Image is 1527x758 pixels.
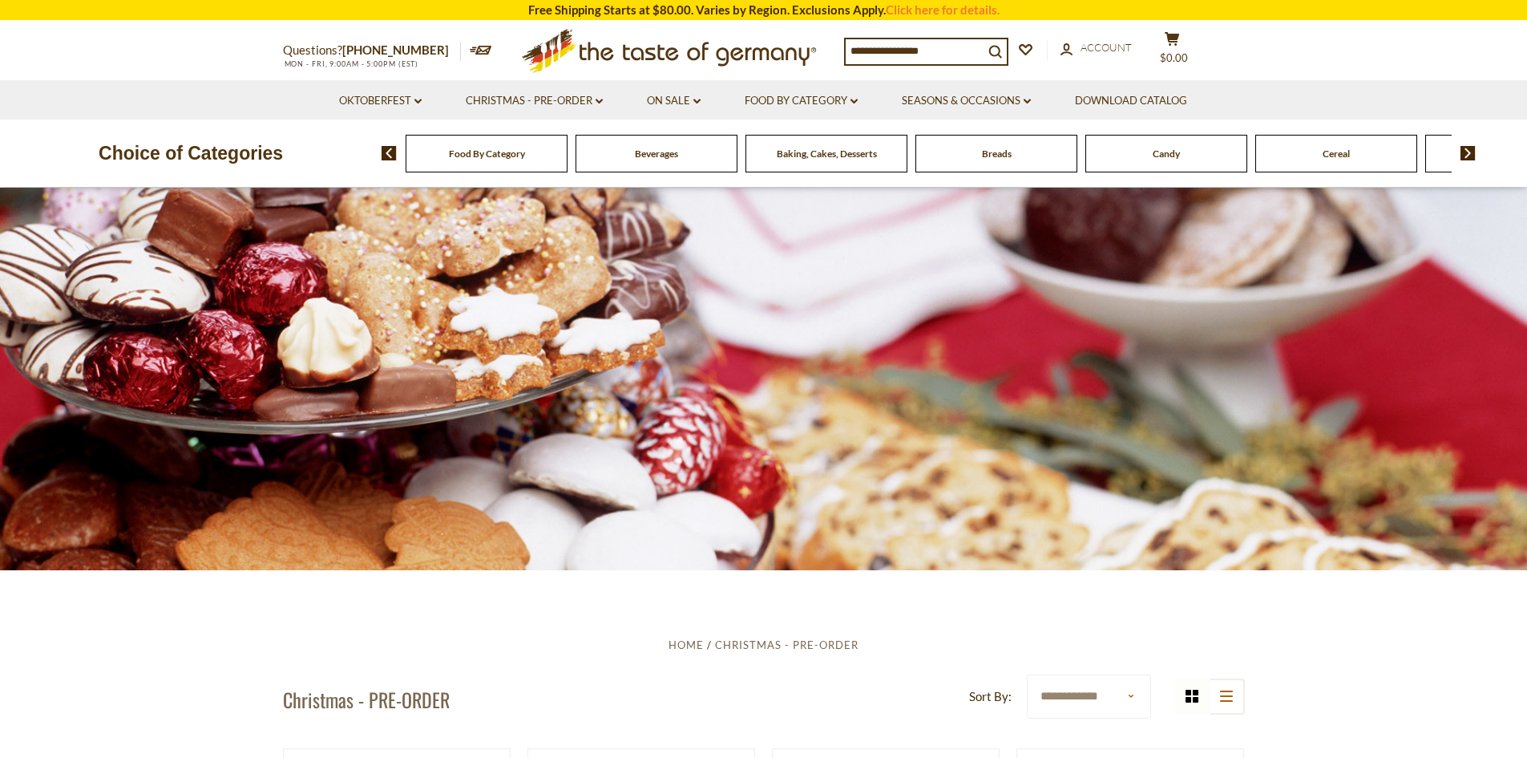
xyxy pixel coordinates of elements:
[669,638,704,651] a: Home
[449,148,525,160] a: Food By Category
[283,687,450,711] h1: Christmas - PRE-ORDER
[1160,51,1188,64] span: $0.00
[1460,146,1476,160] img: next arrow
[466,92,603,110] a: Christmas - PRE-ORDER
[886,2,1000,17] a: Click here for details.
[1081,41,1132,54] span: Account
[1153,148,1180,160] a: Candy
[969,687,1012,707] label: Sort By:
[1075,92,1187,110] a: Download Catalog
[1323,148,1350,160] a: Cereal
[342,43,449,57] a: [PHONE_NUMBER]
[283,40,461,61] p: Questions?
[777,148,877,160] a: Baking, Cakes, Desserts
[635,148,678,160] a: Beverages
[339,92,422,110] a: Oktoberfest
[1060,39,1132,57] a: Account
[745,92,858,110] a: Food By Category
[283,59,419,68] span: MON - FRI, 9:00AM - 5:00PM (EST)
[902,92,1031,110] a: Seasons & Occasions
[715,638,858,651] a: Christmas - PRE-ORDER
[647,92,701,110] a: On Sale
[982,148,1012,160] a: Breads
[382,146,397,160] img: previous arrow
[1149,31,1197,71] button: $0.00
